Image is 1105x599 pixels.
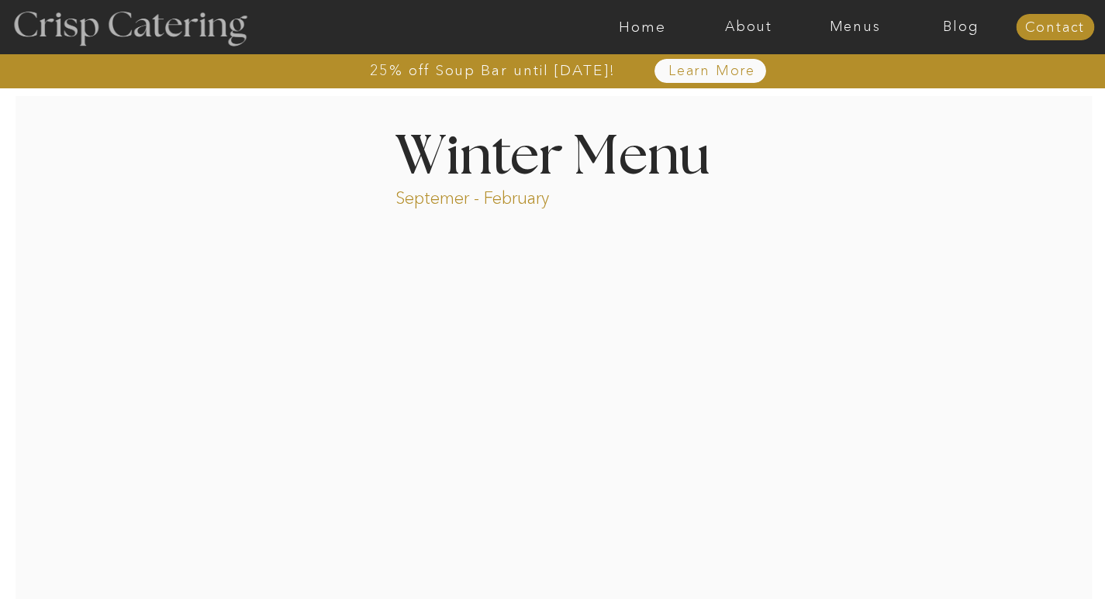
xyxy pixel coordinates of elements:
a: Home [589,19,696,35]
a: About [696,19,802,35]
a: Menus [802,19,908,35]
p: Septemer - February [395,187,609,205]
a: 25% off Soup Bar until [DATE]! [314,63,672,78]
a: Blog [908,19,1014,35]
a: Learn More [633,64,792,79]
a: Contact [1016,20,1094,36]
h1: Winter Menu [337,130,768,176]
